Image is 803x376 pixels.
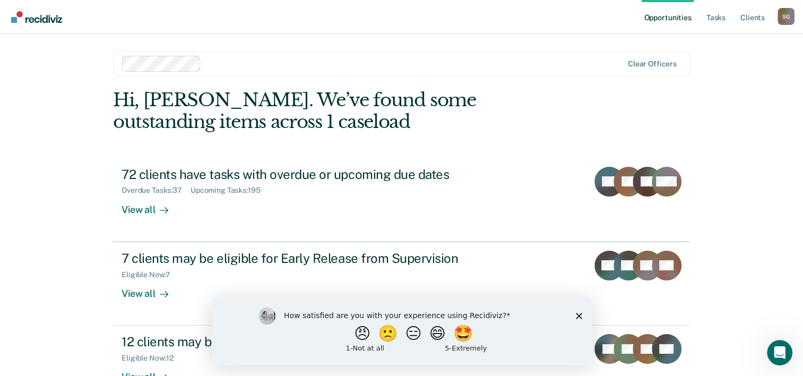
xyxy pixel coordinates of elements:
div: View all [122,195,181,216]
div: Overdue Tasks : 37 [122,186,191,195]
a: 72 clients have tasks with overdue or upcoming due datesOverdue Tasks:37Upcoming Tasks:195View all [113,158,690,242]
iframe: Intercom live chat [767,340,792,365]
button: Profile dropdown button [778,8,795,25]
div: Clear officers [628,59,677,69]
div: View all [122,279,181,300]
div: 12 clients may be eligible for Annual Report Status [122,334,494,349]
iframe: Survey by Kim from Recidiviz [212,297,592,365]
div: S G [778,8,795,25]
div: 72 clients have tasks with overdue or upcoming due dates [122,167,494,182]
div: Eligible Now : 12 [122,354,182,363]
div: Hi, [PERSON_NAME]. We’ve found some outstanding items across 1 caseload [113,89,574,133]
div: Eligible Now : 7 [122,270,179,279]
div: Upcoming Tasks : 195 [191,186,269,195]
a: 7 clients may be eligible for Early Release from SupervisionEligible Now:7View all [113,242,690,326]
div: 7 clients may be eligible for Early Release from Supervision [122,251,494,266]
img: Recidiviz [11,11,62,23]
